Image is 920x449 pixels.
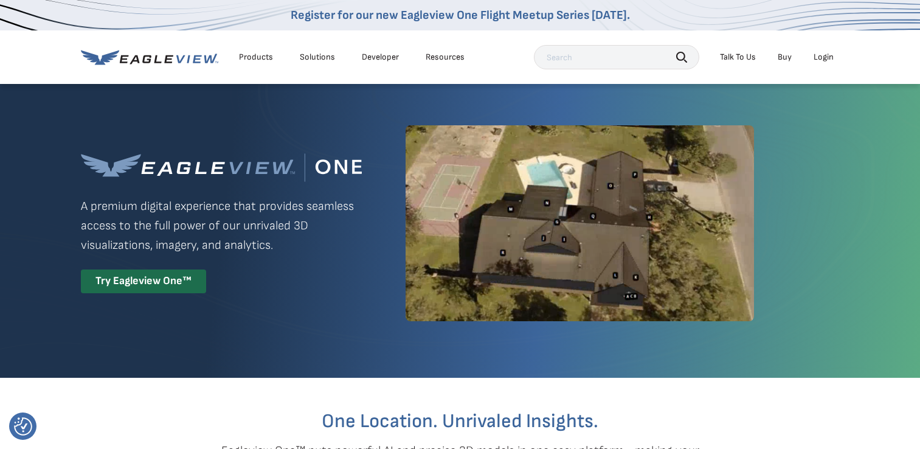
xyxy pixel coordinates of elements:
[426,52,465,63] div: Resources
[778,52,792,63] a: Buy
[362,52,399,63] a: Developer
[14,417,32,436] button: Consent Preferences
[81,270,206,293] div: Try Eagleview One™
[239,52,273,63] div: Products
[534,45,699,69] input: Search
[300,52,335,63] div: Solutions
[814,52,834,63] div: Login
[720,52,756,63] div: Talk To Us
[90,412,831,431] h2: One Location. Unrivaled Insights.
[81,153,362,182] img: Eagleview One™
[14,417,32,436] img: Revisit consent button
[81,197,362,255] p: A premium digital experience that provides seamless access to the full power of our unrivaled 3D ...
[291,8,630,23] a: Register for our new Eagleview One Flight Meetup Series [DATE].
